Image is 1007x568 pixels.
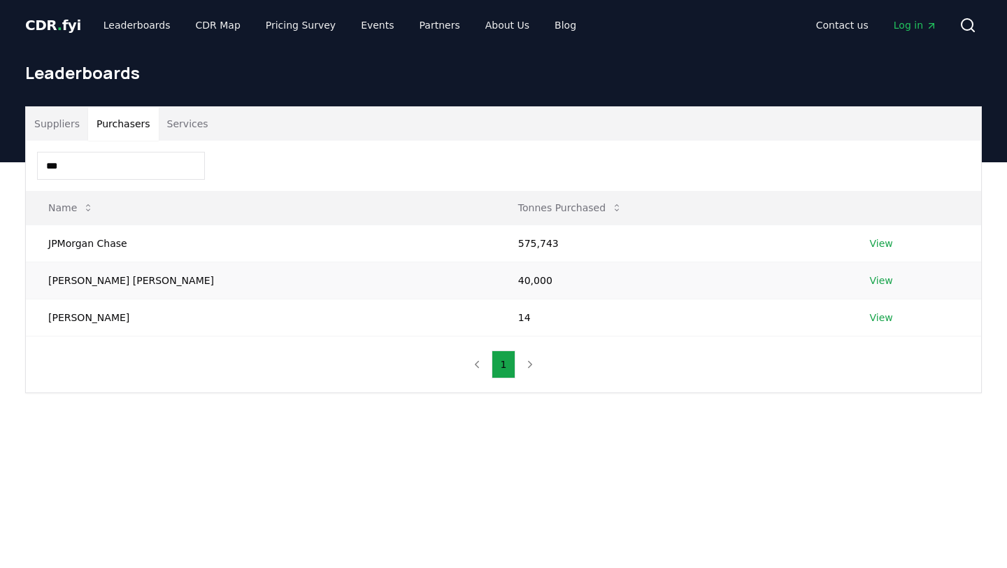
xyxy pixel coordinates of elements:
[894,18,937,32] span: Log in
[26,262,496,299] td: [PERSON_NAME] [PERSON_NAME]
[507,194,634,222] button: Tonnes Purchased
[408,13,471,38] a: Partners
[870,311,893,325] a: View
[883,13,948,38] a: Log in
[92,13,182,38] a: Leaderboards
[255,13,347,38] a: Pricing Survey
[496,299,848,336] td: 14
[159,107,217,141] button: Services
[25,62,982,84] h1: Leaderboards
[870,274,893,287] a: View
[492,350,516,378] button: 1
[25,15,81,35] a: CDR.fyi
[37,194,105,222] button: Name
[350,13,405,38] a: Events
[25,17,81,34] span: CDR fyi
[870,236,893,250] a: View
[88,107,159,141] button: Purchasers
[543,13,587,38] a: Blog
[92,13,587,38] nav: Main
[474,13,541,38] a: About Us
[57,17,62,34] span: .
[805,13,880,38] a: Contact us
[805,13,948,38] nav: Main
[26,107,88,141] button: Suppliers
[26,225,496,262] td: JPMorgan Chase
[185,13,252,38] a: CDR Map
[26,299,496,336] td: [PERSON_NAME]
[496,225,848,262] td: 575,743
[496,262,848,299] td: 40,000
